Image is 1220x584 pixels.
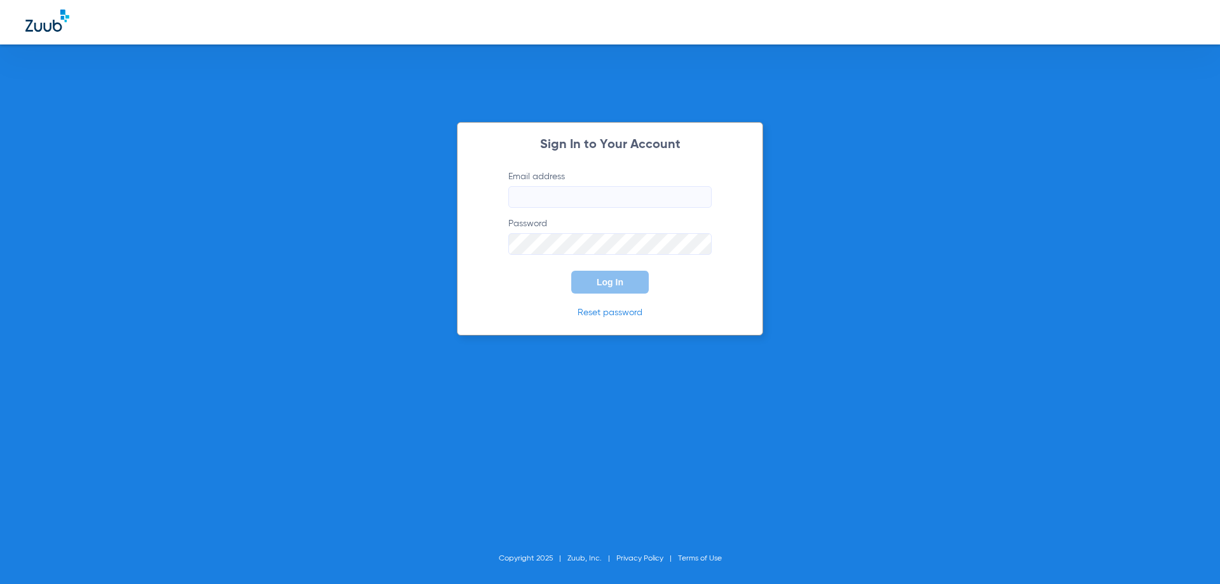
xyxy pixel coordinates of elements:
a: Privacy Policy [616,555,663,562]
a: Reset password [578,308,642,317]
li: Zuub, Inc. [567,552,616,565]
input: Email address [508,186,712,208]
iframe: Chat Widget [1156,523,1220,584]
label: Password [508,217,712,255]
a: Terms of Use [678,555,722,562]
button: Log In [571,271,649,294]
h2: Sign In to Your Account [489,139,731,151]
label: Email address [508,170,712,208]
img: Zuub Logo [25,10,69,32]
span: Log In [597,277,623,287]
input: Password [508,233,712,255]
li: Copyright 2025 [499,552,567,565]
